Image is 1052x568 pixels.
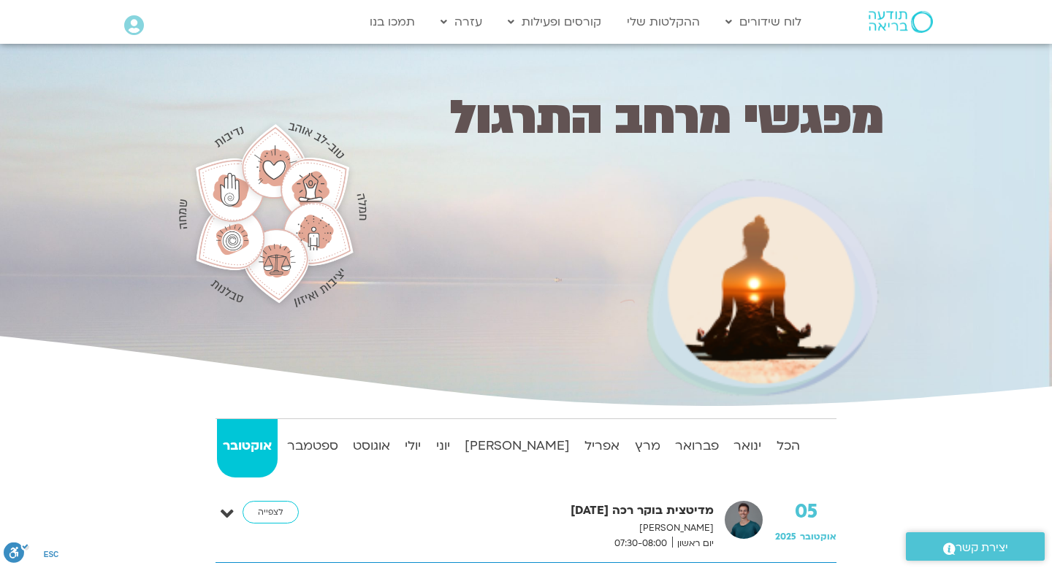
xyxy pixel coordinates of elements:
strong: פברואר [669,435,725,457]
a: לוח שידורים [718,8,809,36]
strong: יוני [430,435,455,457]
a: קורסים ופעילות [500,8,609,36]
strong: 05 [775,501,836,523]
span: יום ראשון [672,536,714,551]
strong: ספטמבר [281,435,343,457]
span: 2025 [775,531,796,542]
a: מרץ [629,419,666,477]
span: יצירת קשר [956,538,1008,558]
strong: הכל [771,435,806,457]
a: פברואר [669,419,725,477]
a: עזרה [433,8,489,36]
a: לצפייה [243,501,299,524]
a: יצירת קשר [906,532,1045,561]
strong: אוגוסט [347,435,396,457]
span: אוקטובר [800,531,836,542]
strong: אפריל [579,435,625,457]
a: ינואר [728,419,767,477]
strong: [PERSON_NAME] [459,435,576,457]
strong: ינואר [728,435,767,457]
h1: מפגשי מרחב התרגול [385,96,884,139]
a: תמכו בנו [362,8,422,36]
strong: יולי [399,435,427,457]
strong: מרץ [629,435,666,457]
p: [PERSON_NAME] [330,521,714,536]
a: ההקלטות שלי [620,8,707,36]
a: יולי [399,419,427,477]
a: [PERSON_NAME] [459,419,576,477]
a: יוני [430,419,455,477]
a: אוגוסט [347,419,396,477]
strong: אוקטובר [217,435,278,457]
a: אפריל [579,419,625,477]
a: הכל [771,419,806,477]
img: תודעה בריאה [869,11,933,33]
a: ספטמבר [281,419,343,477]
a: אוקטובר [217,419,278,477]
span: 07:30-08:00 [609,536,672,551]
strong: מדיטצית בוקר רכה [DATE] [330,501,714,521]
